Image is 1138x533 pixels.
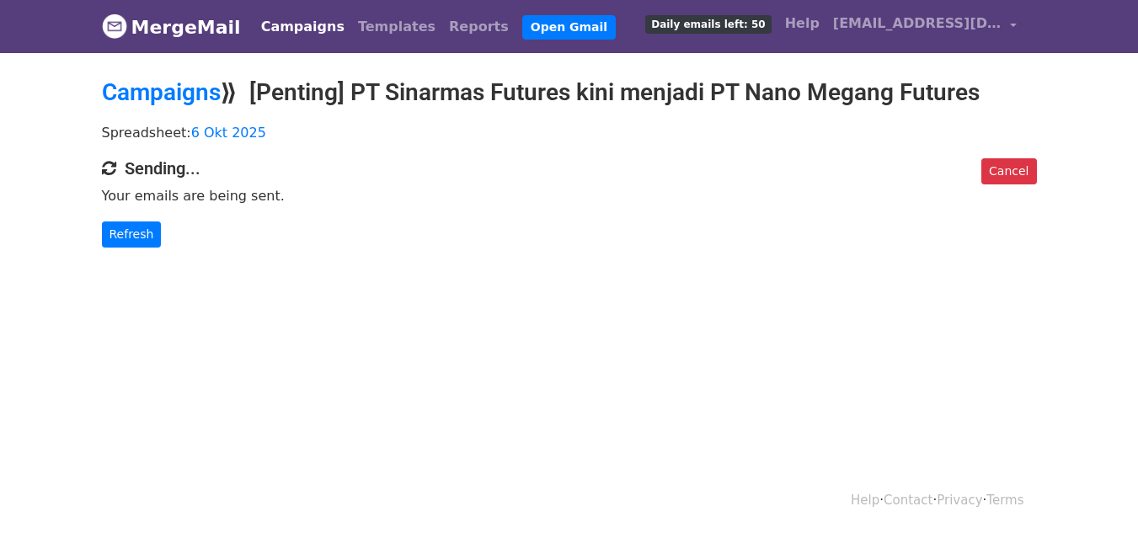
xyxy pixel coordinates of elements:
a: Templates [351,10,442,44]
a: Cancel [981,158,1036,184]
p: Spreadsheet: [102,124,1037,141]
span: Daily emails left: 50 [645,15,771,34]
a: Daily emails left: 50 [638,7,777,40]
a: Terms [986,493,1023,508]
span: [EMAIL_ADDRESS][DOMAIN_NAME] [833,13,1002,34]
iframe: Chat Widget [1054,452,1138,533]
a: Reports [442,10,516,44]
a: Contact [884,493,932,508]
img: MergeMail logo [102,13,127,39]
h2: ⟫ [Penting] PT Sinarmas Futures kini menjadi PT Nano Megang Futures [102,78,1037,107]
a: MergeMail [102,9,241,45]
h4: Sending... [102,158,1037,179]
a: 6 Okt 2025 [191,125,266,141]
a: Refresh [102,221,162,248]
a: [EMAIL_ADDRESS][DOMAIN_NAME] [826,7,1023,46]
a: Campaigns [102,78,221,106]
p: Your emails are being sent. [102,187,1037,205]
a: Help [778,7,826,40]
a: Privacy [937,493,982,508]
a: Campaigns [254,10,351,44]
a: Open Gmail [522,15,616,40]
a: Help [851,493,879,508]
